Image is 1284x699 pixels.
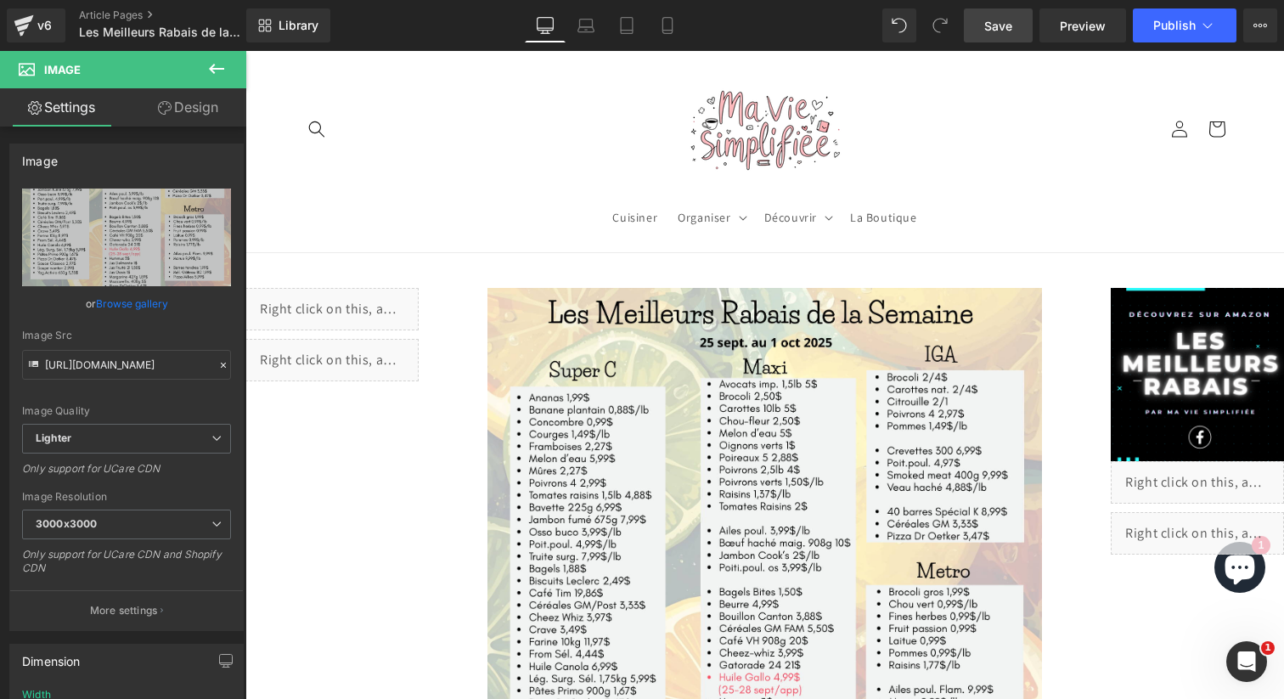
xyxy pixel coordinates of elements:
[22,462,231,487] div: Only support for UCare CDN
[519,159,572,174] span: Découvrir
[96,289,168,318] a: Browse gallery
[422,24,617,133] img: Ma Vie Simplifiee
[647,8,688,42] a: Mobile
[509,149,594,184] summary: Découvrir
[279,18,318,33] span: Library
[44,63,81,76] span: Image
[415,17,623,139] a: Ma Vie Simplifiee
[53,59,90,97] summary: Recherche
[605,159,672,174] span: La Boutique
[10,590,243,630] button: More settings
[432,159,485,174] span: Organiser
[1060,17,1106,35] span: Preview
[36,517,97,530] b: 3000x3000
[246,8,330,42] a: New Library
[79,8,274,22] a: Article Pages
[22,548,231,586] div: Only support for UCare CDN and Shopify CDN
[422,149,508,184] summary: Organiser
[882,8,916,42] button: Undo
[22,405,231,417] div: Image Quality
[1261,641,1275,655] span: 1
[923,8,957,42] button: Redo
[594,149,682,184] a: La Boutique
[127,88,250,127] a: Design
[22,350,231,380] input: Link
[1153,19,1196,32] span: Publish
[1039,8,1126,42] a: Preview
[1243,8,1277,42] button: More
[22,491,231,503] div: Image Resolution
[367,159,412,174] span: Cuisiner
[984,17,1012,35] span: Save
[357,149,422,184] a: Cuisiner
[22,645,81,668] div: Dimension
[525,8,566,42] a: Desktop
[566,8,606,42] a: Laptop
[34,14,55,37] div: v6
[7,8,65,42] a: v6
[36,431,71,444] b: Lighter
[22,295,231,313] div: or
[1226,641,1267,682] iframe: Intercom live chat
[22,144,58,168] div: Image
[606,8,647,42] a: Tablet
[90,603,158,618] p: More settings
[1133,8,1236,42] button: Publish
[79,25,242,39] span: Les Meilleurs Rabais de la semaine
[22,330,231,341] div: Image Src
